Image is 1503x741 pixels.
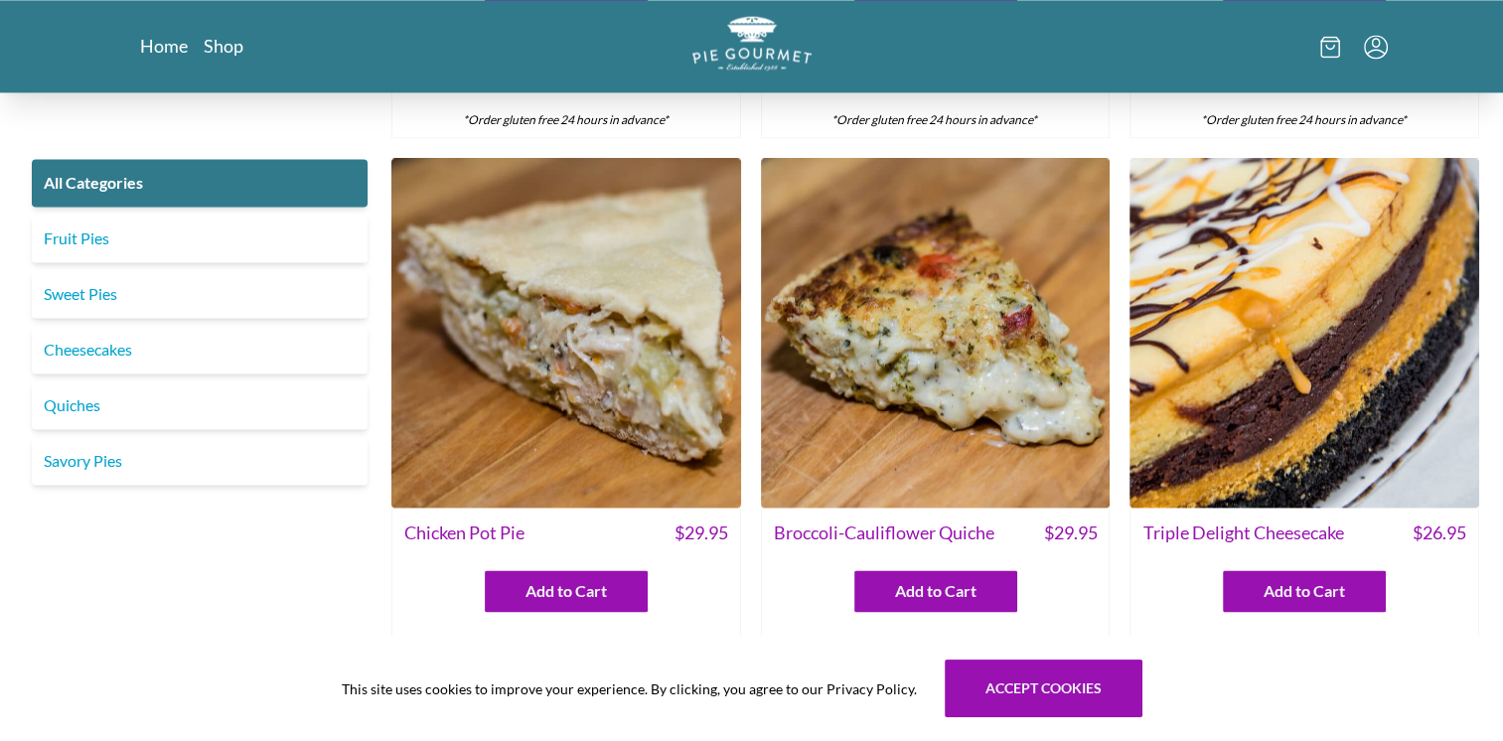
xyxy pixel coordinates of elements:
[762,624,1110,729] div: Fresh broccoli and cauliflower combined with fresh eggs, onions, mozzarella and Parmesan cheeses ...
[675,519,728,546] span: $ 29.95
[140,34,188,58] a: Home
[1130,624,1478,658] div: Vanilla, Chocolate, Butterscotch
[392,50,740,137] div: Bacon, ham, fresh eggs, milk, onions, combine with a blend of assorted spices.
[463,112,669,127] em: *Order gluten free 24 hours in advance*
[391,158,741,508] img: Chicken Pot Pie
[1223,570,1386,612] button: Add to Cart
[761,158,1111,508] img: Broccoli-Cauliflower Quiche
[1043,519,1097,546] span: $ 29.95
[895,579,977,603] span: Add to Cart
[32,381,368,429] a: Quiches
[1129,158,1479,508] img: Triple Delight Cheesecake
[32,159,368,207] a: All Categories
[692,16,812,76] a: Logo
[774,519,994,546] span: Broccoli-Cauliflower Quiche
[762,50,1110,137] div: Cured ham, potato, cheddar cheese, fresh eggs, milk and assorted spices.
[32,270,368,318] a: Sweet Pies
[1201,112,1407,127] em: *Order gluten free 24 hours in advance*
[831,112,1037,127] em: *Order gluten free 24 hours in advance*
[854,570,1017,612] button: Add to Cart
[1413,519,1466,546] span: $ 26.95
[32,437,368,485] a: Savory Pies
[485,570,648,612] button: Add to Cart
[32,326,368,373] a: Cheesecakes
[1142,519,1343,546] span: Triple Delight Cheesecake
[526,579,607,603] span: Add to Cart
[1130,50,1478,137] div: Zesty, not hot like hot pepper hot, combination of olives, sour cream, green onions, chili with b...
[945,660,1142,717] button: Accept cookies
[404,519,525,546] span: Chicken Pot Pie
[32,215,368,262] a: Fruit Pies
[1264,579,1345,603] span: Add to Cart
[692,16,812,71] img: logo
[1364,35,1388,59] button: Menu
[342,678,917,699] span: This site uses cookies to improve your experience. By clicking, you agree to our Privacy Policy.
[204,34,243,58] a: Shop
